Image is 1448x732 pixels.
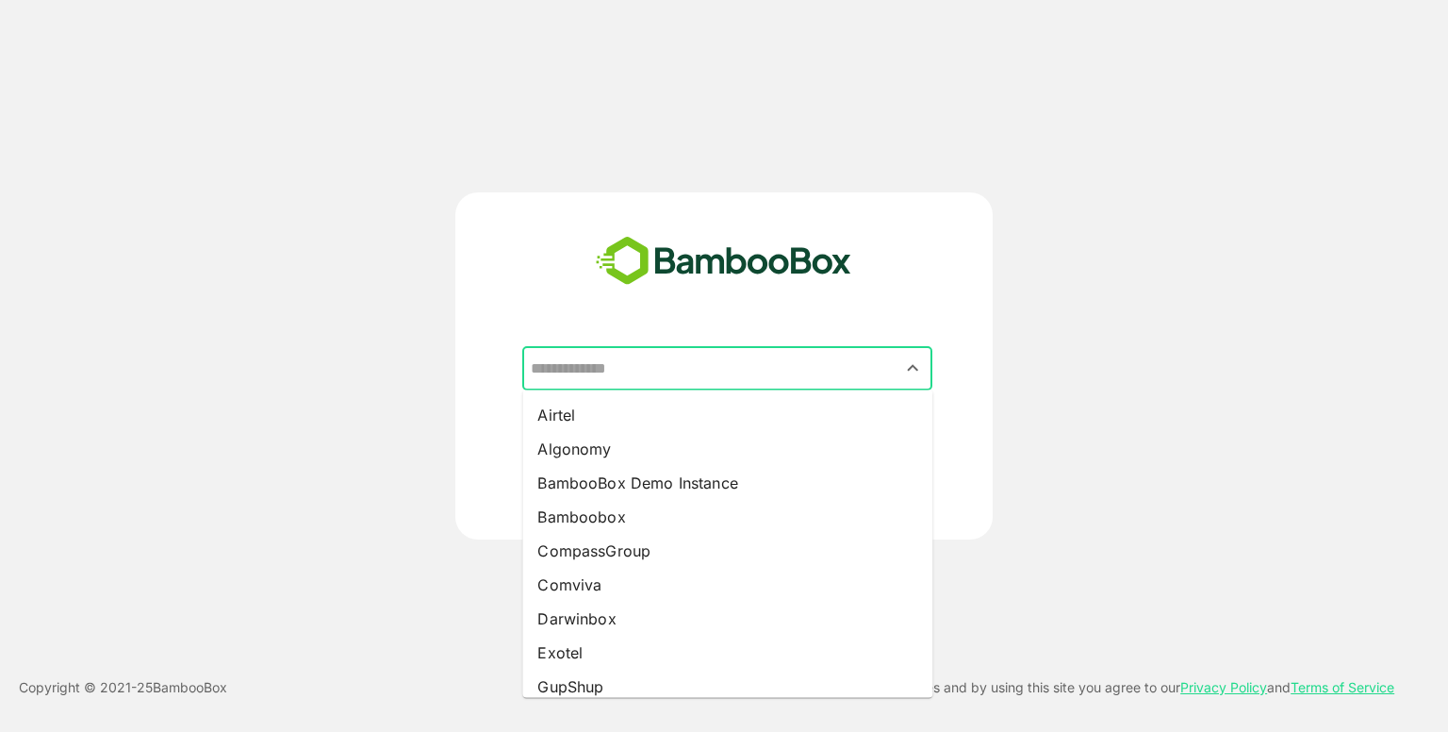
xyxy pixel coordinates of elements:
[522,432,932,466] li: Algonomy
[522,602,932,636] li: Darwinbox
[522,466,932,500] li: BambooBox Demo Instance
[522,534,932,568] li: CompassGroup
[1291,679,1394,695] a: Terms of Service
[806,676,1394,699] p: This site uses cookies and by using this site you agree to our and
[522,670,932,704] li: GupShup
[19,676,227,699] p: Copyright © 2021- 25 BambooBox
[522,568,932,602] li: Comviva
[522,398,932,432] li: Airtel
[585,230,862,292] img: bamboobox
[522,500,932,534] li: Bamboobox
[900,356,926,381] button: Close
[522,636,932,670] li: Exotel
[1180,679,1267,695] a: Privacy Policy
